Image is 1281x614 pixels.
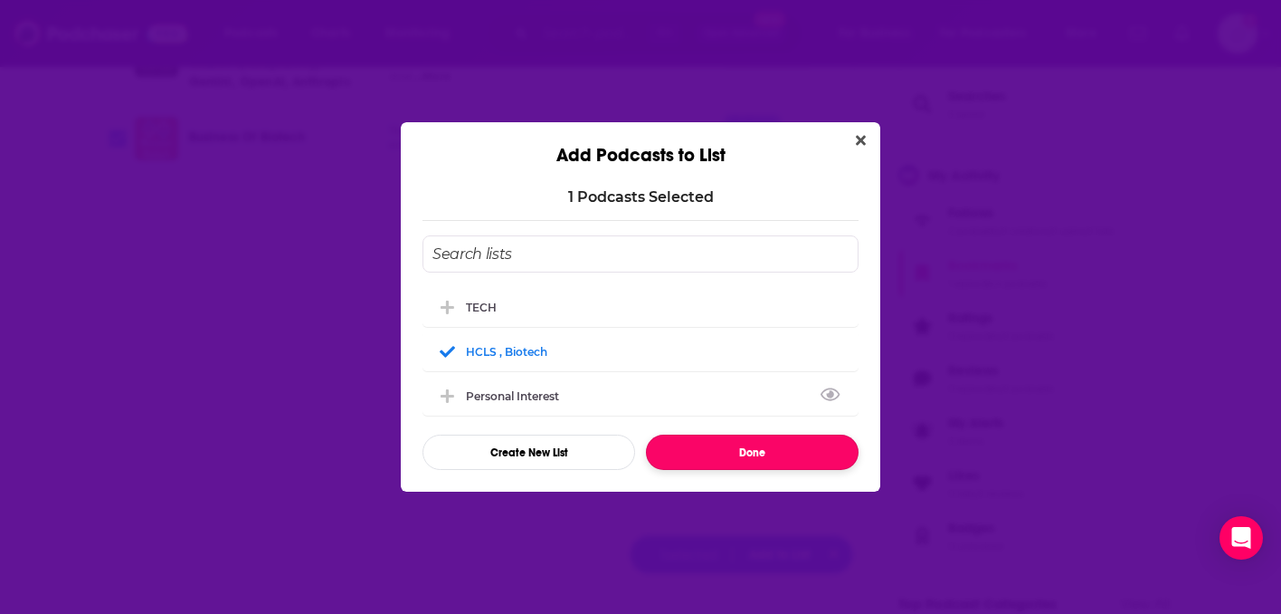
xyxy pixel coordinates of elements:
[422,287,859,327] div: TECH
[466,301,497,314] div: TECH
[422,376,859,416] div: Personal Interest
[401,122,880,167] div: Add Podcasts to List
[422,235,859,470] div: Add Podcast To List
[646,435,859,470] button: Done
[422,235,859,273] input: Search lists
[422,435,635,470] button: Create New List
[849,130,873,152] button: Close
[1219,516,1263,560] div: Open Intercom Messenger
[568,188,714,206] p: 1 Podcast s Selected
[466,389,570,403] div: Personal Interest
[466,345,547,359] div: HCLS , Biotech
[422,331,859,371] div: HCLS , Biotech
[559,399,570,401] button: View Link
